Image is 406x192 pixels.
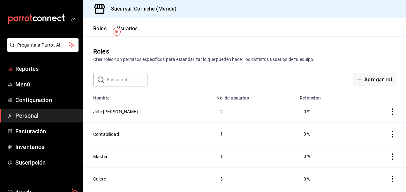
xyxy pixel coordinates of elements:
span: Reportes [15,64,78,73]
button: actions [389,176,396,182]
span: Menú [15,80,78,89]
th: Nombre [83,92,213,100]
button: Cajero [93,176,106,182]
td: 0 % [296,123,356,145]
th: Retención [296,92,356,100]
h3: Sucursal: Corniche (Merida) [106,5,177,13]
td: 2 [213,100,296,123]
th: No. de usuarios [213,92,296,100]
button: actions [389,108,396,115]
a: Pregunta a Parrot AI [4,46,79,53]
button: Usuarios [117,26,138,36]
td: 0 % [296,145,356,167]
input: Buscar rol [107,73,147,86]
div: Roles [93,47,109,56]
button: Master [93,153,108,160]
button: Jefe [PERSON_NAME] [93,108,138,115]
button: actions [389,153,396,160]
span: Pregunta a Parrot AI [17,42,69,48]
div: navigation tabs [93,26,138,36]
img: Tooltip marker [113,28,121,36]
button: Pregunta a Parrot AI [7,38,79,52]
button: Contabilidad [93,131,119,137]
button: Roles [93,26,107,36]
span: Configuración [15,96,78,104]
span: Inventarios [15,143,78,151]
td: 1 [213,145,296,167]
td: 3 [213,167,296,190]
button: actions [389,131,396,137]
button: open_drawer_menu [70,17,75,22]
span: Suscripción [15,158,78,167]
div: Crea roles con permisos específicos para estandarizar lo que pueden hacer los distintos usuarios ... [93,56,396,63]
button: Agregar rol [353,73,396,86]
span: Personal [15,111,78,120]
td: 1 [213,123,296,145]
td: 0 % [296,167,356,190]
span: Facturación [15,127,78,136]
td: 0 % [296,100,356,123]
